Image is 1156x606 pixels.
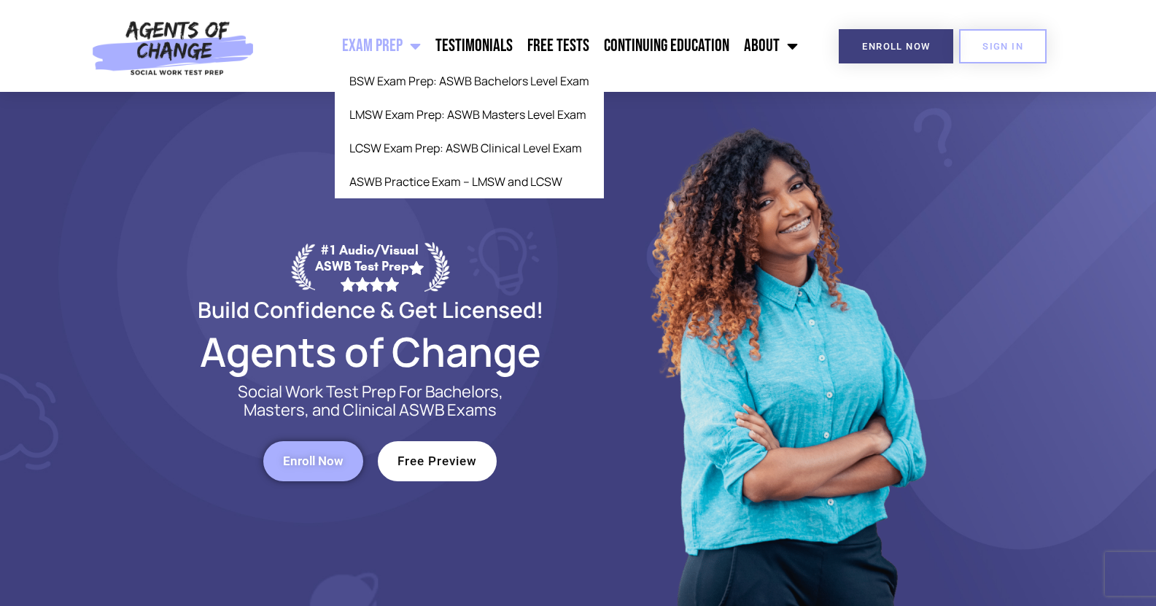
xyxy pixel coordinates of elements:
[959,29,1047,63] a: SIGN IN
[378,441,497,481] a: Free Preview
[163,299,578,320] h2: Build Confidence & Get Licensed!
[335,64,604,198] ul: Exam Prep
[597,28,737,64] a: Continuing Education
[262,28,805,64] nav: Menu
[221,383,520,419] p: Social Work Test Prep For Bachelors, Masters, and Clinical ASWB Exams
[839,29,953,63] a: Enroll Now
[335,165,604,198] a: ASWB Practice Exam – LMSW and LCSW
[335,131,604,165] a: LCSW Exam Prep: ASWB Clinical Level Exam
[428,28,520,64] a: Testimonials
[335,64,604,98] a: BSW Exam Prep: ASWB Bachelors Level Exam
[335,98,604,131] a: LMSW Exam Prep: ASWB Masters Level Exam
[335,28,428,64] a: Exam Prep
[737,28,805,64] a: About
[520,28,597,64] a: Free Tests
[397,455,477,467] span: Free Preview
[862,42,930,51] span: Enroll Now
[283,455,344,467] span: Enroll Now
[315,242,424,291] div: #1 Audio/Visual ASWB Test Prep
[163,335,578,368] h2: Agents of Change
[982,42,1023,51] span: SIGN IN
[263,441,363,481] a: Enroll Now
